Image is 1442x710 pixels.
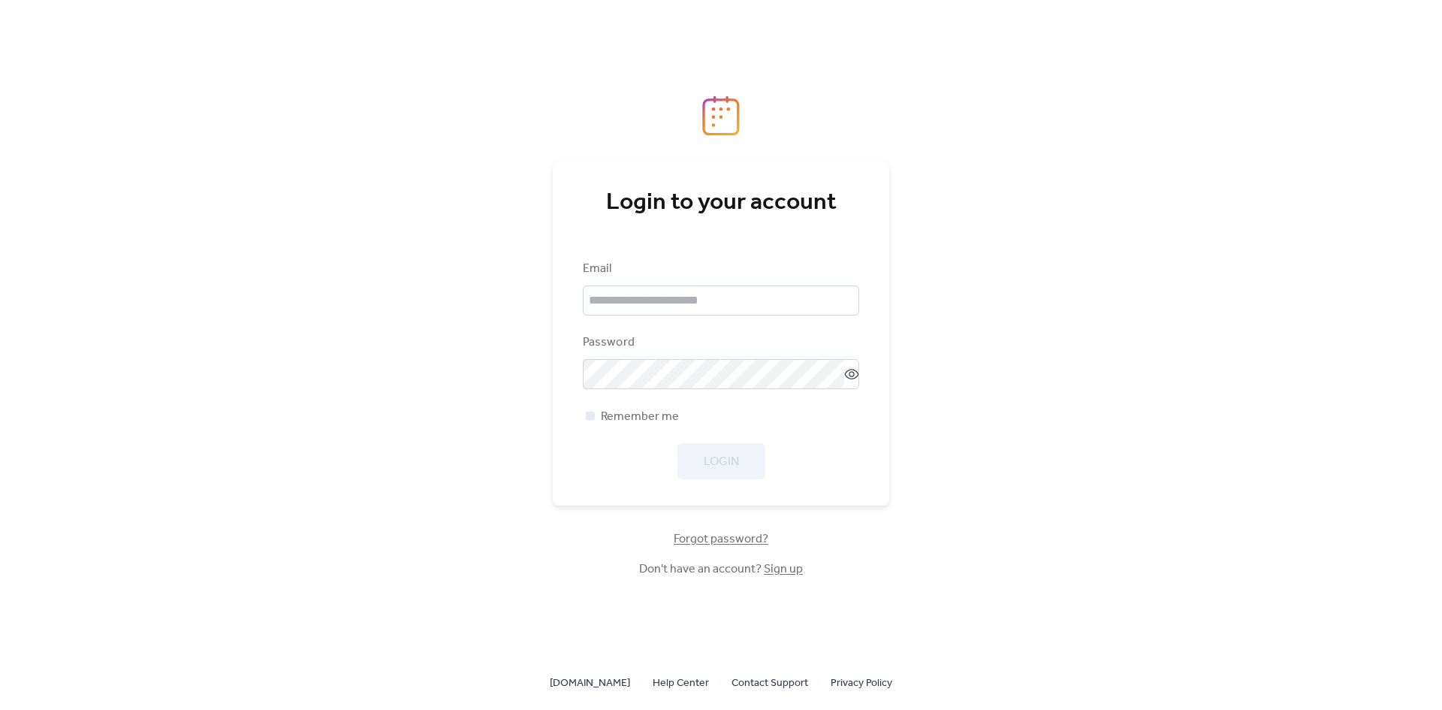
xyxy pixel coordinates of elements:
a: Forgot password? [674,535,768,543]
a: Contact Support [732,673,808,692]
span: Forgot password? [674,530,768,548]
div: Login to your account [583,188,859,218]
a: Privacy Policy [831,673,892,692]
span: Help Center [653,675,709,693]
span: [DOMAIN_NAME] [550,675,630,693]
span: Privacy Policy [831,675,892,693]
a: [DOMAIN_NAME] [550,673,630,692]
img: logo [702,95,740,136]
span: Don't have an account? [639,560,803,579]
a: Help Center [653,673,709,692]
span: Remember me [601,408,679,426]
div: Email [583,260,856,278]
div: Password [583,334,856,352]
a: Sign up [764,557,803,581]
span: Contact Support [732,675,808,693]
